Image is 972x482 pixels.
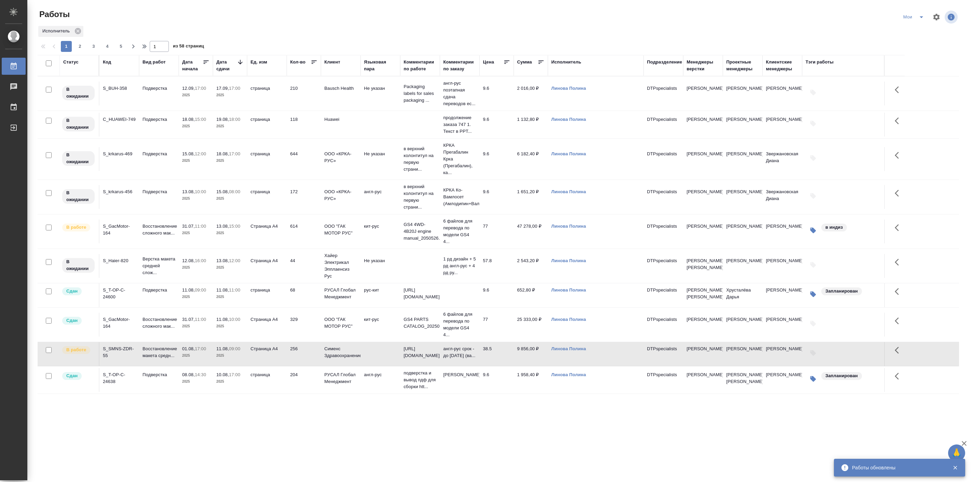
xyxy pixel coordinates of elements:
div: в индиз [821,223,848,232]
a: Линова Полина [551,258,586,263]
td: [PERSON_NAME] [723,185,762,209]
td: рус-кит [361,283,400,307]
p: [PERSON_NAME] [687,151,719,157]
div: Менеджеры верстки [687,59,719,72]
p: продолжение заказа 747 1. Текст в PPT... [443,114,476,135]
p: [PERSON_NAME] [687,345,719,352]
div: Менеджер проверил работу исполнителя, передает ее на следующий этап [62,316,95,325]
div: S_T-OP-C-24600 [103,287,136,300]
p: 18:00 [229,117,240,122]
p: 08.08, [182,372,195,377]
p: 18.08, [216,151,229,156]
div: S_GacMotor-164 [103,316,136,330]
p: 13.08, [216,224,229,229]
p: Запланирован [825,372,858,379]
td: кит-рус [361,219,400,243]
p: 13.08, [182,189,195,194]
p: англ-рус поэтапная сдача переводов ес... [443,80,476,107]
td: 38.5 [480,342,514,366]
p: РУСАЛ Глобал Менеджмент [324,287,357,300]
button: Здесь прячутся важные кнопки [891,219,907,236]
td: кит-рус [361,313,400,337]
button: Добавить тэги [806,85,821,100]
p: [URL][DOMAIN_NAME].. [404,287,436,300]
button: Здесь прячутся важные кнопки [891,254,907,270]
button: 3 [88,41,99,52]
p: 2025 [216,264,244,271]
button: Добавить тэги [806,188,821,203]
td: DTPspecialists [644,219,683,243]
p: Восстановление макета средн... [143,345,175,359]
p: [PERSON_NAME] [687,116,719,123]
p: В работе [66,224,86,231]
span: 2 [75,43,85,50]
div: Работы обновлены [852,464,942,471]
div: Исполнитель назначен, приступать к работе пока рано [62,257,95,273]
p: Запланирован [825,288,858,295]
p: Сименс Здравоохранение [324,345,357,359]
td: DTPspecialists [644,313,683,337]
div: Вид работ [143,59,166,66]
div: Исполнитель [38,26,83,37]
p: Packaging labels for sales packaging ... [404,83,436,104]
p: В ожидании [66,152,91,165]
td: Не указан [361,147,400,171]
td: 644 [287,147,321,171]
p: 6 файлов для перевода по модели GS4 4... [443,218,476,245]
td: [PERSON_NAME] [723,82,762,105]
p: Bausch Health [324,85,357,92]
p: [PERSON_NAME], [PERSON_NAME] [726,371,759,385]
button: Закрыть [948,465,962,471]
td: страница [247,113,287,137]
p: 18.08, [182,117,195,122]
td: [PERSON_NAME] [762,368,802,392]
td: Страница А4 [247,254,287,278]
p: 17.09, [216,86,229,91]
p: в индиз [825,224,843,231]
p: [PERSON_NAME] [687,188,719,195]
td: Звержановская Диана [762,147,802,171]
button: Добавить тэги [806,151,821,166]
td: [PERSON_NAME] [723,219,762,243]
div: Языковая пара [364,59,397,72]
td: [PERSON_NAME] [723,342,762,366]
p: [PERSON_NAME] [687,316,719,323]
p: 13.08, [216,258,229,263]
td: 25 333,00 ₽ [514,313,548,337]
p: 10.08, [216,372,229,377]
td: 1 132,80 ₽ [514,113,548,137]
div: S_Haier-820 [103,257,136,264]
p: 08:00 [229,189,240,194]
td: страница [247,82,287,105]
div: Исполнитель выполняет работу [62,223,95,232]
span: из 58 страниц [173,42,204,52]
td: Хрусталёва Дарья [723,283,762,307]
div: Цена [483,59,494,66]
p: 2025 [216,92,244,99]
p: 2025 [216,378,244,385]
p: 1 рд дизайн + 5 рд англ-рус + 4 рд ру... [443,256,476,276]
a: Линова Полина [551,346,586,351]
td: 9.6 [480,147,514,171]
button: Здесь прячутся важные кнопки [891,368,907,384]
td: [PERSON_NAME] [723,147,762,171]
div: Клиент [324,59,340,66]
td: страница [247,368,287,392]
p: 2025 [216,352,244,359]
button: Здесь прячутся важные кнопки [891,82,907,98]
td: 2 016,00 ₽ [514,82,548,105]
p: 15.08, [182,151,195,156]
button: Добавить тэги [806,345,821,360]
td: 9.6 [480,283,514,307]
p: Подверстка [143,287,175,294]
p: 11.08, [216,317,229,322]
p: 01.08, [182,346,195,351]
p: в верхний колонтитул на первую страни... [404,183,436,211]
td: 256 [287,342,321,366]
p: 2025 [182,157,210,164]
button: Изменить тэги [806,223,821,238]
div: Исполнитель назначен, приступать к работе пока рано [62,116,95,132]
p: КРКА Ко-Вамлосет (Амлодипин+Валсартан... [443,187,476,207]
p: 17:00 [229,151,240,156]
button: 4 [102,41,113,52]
